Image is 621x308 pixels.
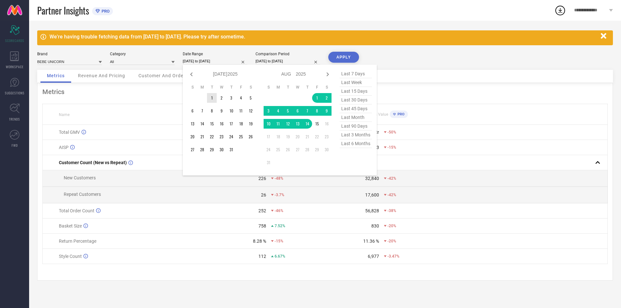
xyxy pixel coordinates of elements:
span: Name [59,112,70,117]
input: Select comparison period [256,58,320,65]
td: Sun Jul 20 2025 [188,132,197,142]
td: Wed Jul 16 2025 [217,119,226,129]
span: Customer Count (New vs Repeat) [59,160,127,165]
th: Saturday [322,85,332,90]
span: last 6 months [340,139,372,148]
button: APPLY [328,52,359,63]
div: 112 [258,254,266,259]
th: Thursday [226,85,236,90]
td: Wed Aug 20 2025 [293,132,302,142]
div: Category [110,52,175,56]
td: Wed Jul 30 2025 [217,145,226,154]
th: Friday [312,85,322,90]
td: Mon Jul 14 2025 [197,119,207,129]
span: Repeat Customers [64,192,101,197]
div: We're having trouble fetching data from [DATE] to [DATE]. Please try after sometime. [49,34,597,40]
span: WORKSPACE [6,64,24,69]
span: Total Order Count [59,208,94,213]
td: Sun Aug 31 2025 [264,158,273,167]
span: Basket Size [59,223,82,228]
td: Tue Aug 05 2025 [283,106,293,116]
div: Next month [324,70,332,78]
td: Thu Aug 07 2025 [302,106,312,116]
span: 7.52% [275,224,285,228]
td: Fri Aug 22 2025 [312,132,322,142]
th: Sunday [188,85,197,90]
span: last 30 days [340,96,372,104]
span: AISP [59,145,69,150]
span: SCORECARDS [5,38,24,43]
td: Sun Aug 10 2025 [264,119,273,129]
th: Saturday [246,85,256,90]
td: Mon Jul 28 2025 [197,145,207,154]
span: FWD [12,143,18,148]
th: Tuesday [207,85,217,90]
span: last 3 months [340,131,372,139]
td: Fri Jul 04 2025 [236,93,246,103]
div: 758 [258,223,266,228]
td: Sat Aug 23 2025 [322,132,332,142]
td: Sat Jul 19 2025 [246,119,256,129]
td: Fri Jul 18 2025 [236,119,246,129]
span: last 90 days [340,122,372,131]
td: Tue Aug 19 2025 [283,132,293,142]
span: -3.7% [275,193,284,197]
span: last month [340,113,372,122]
div: Comparison Period [256,52,320,56]
td: Fri Aug 15 2025 [312,119,322,129]
td: Sat Aug 02 2025 [322,93,332,103]
input: Select date range [183,58,247,65]
div: 11.36 % [363,239,379,244]
td: Thu Jul 03 2025 [226,93,236,103]
span: -20% [387,224,396,228]
td: Sat Aug 30 2025 [322,145,332,154]
span: last 7 days [340,69,372,78]
span: -42% [387,193,396,197]
span: -46% [275,208,283,213]
div: Open download list [554,5,566,16]
span: -20% [387,239,396,243]
span: -42% [387,176,396,181]
td: Tue Jul 22 2025 [207,132,217,142]
th: Thursday [302,85,312,90]
span: -15% [387,145,396,150]
td: Sun Jul 13 2025 [188,119,197,129]
span: Metrics [47,73,65,78]
th: Tuesday [283,85,293,90]
td: Tue Aug 26 2025 [283,145,293,154]
div: Brand [37,52,102,56]
td: Fri Aug 08 2025 [312,106,322,116]
span: Customer And Orders [138,73,188,78]
span: Return Percentage [59,239,96,244]
td: Fri Jul 25 2025 [236,132,246,142]
th: Monday [197,85,207,90]
td: Mon Aug 11 2025 [273,119,283,129]
div: 26 [261,192,266,197]
td: Mon Jul 21 2025 [197,132,207,142]
span: -48% [275,176,283,181]
span: 6.67% [275,254,285,259]
td: Tue Jul 15 2025 [207,119,217,129]
td: Tue Jul 08 2025 [207,106,217,116]
span: -38% [387,208,396,213]
td: Thu Jul 31 2025 [226,145,236,154]
span: -3.47% [387,254,399,259]
td: Sun Jul 06 2025 [188,106,197,116]
td: Fri Aug 29 2025 [312,145,322,154]
div: 226 [258,176,266,181]
span: -50% [387,130,396,134]
td: Wed Jul 02 2025 [217,93,226,103]
div: Previous month [188,70,195,78]
td: Sun Aug 17 2025 [264,132,273,142]
th: Friday [236,85,246,90]
td: Tue Jul 29 2025 [207,145,217,154]
td: Sat Aug 09 2025 [322,106,332,116]
th: Wednesday [293,85,302,90]
td: Mon Aug 04 2025 [273,106,283,116]
td: Fri Jul 11 2025 [236,106,246,116]
td: Tue Jul 01 2025 [207,93,217,103]
div: 56,828 [365,208,379,213]
span: last 15 days [340,87,372,96]
span: Revenue And Pricing [78,73,125,78]
th: Wednesday [217,85,226,90]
